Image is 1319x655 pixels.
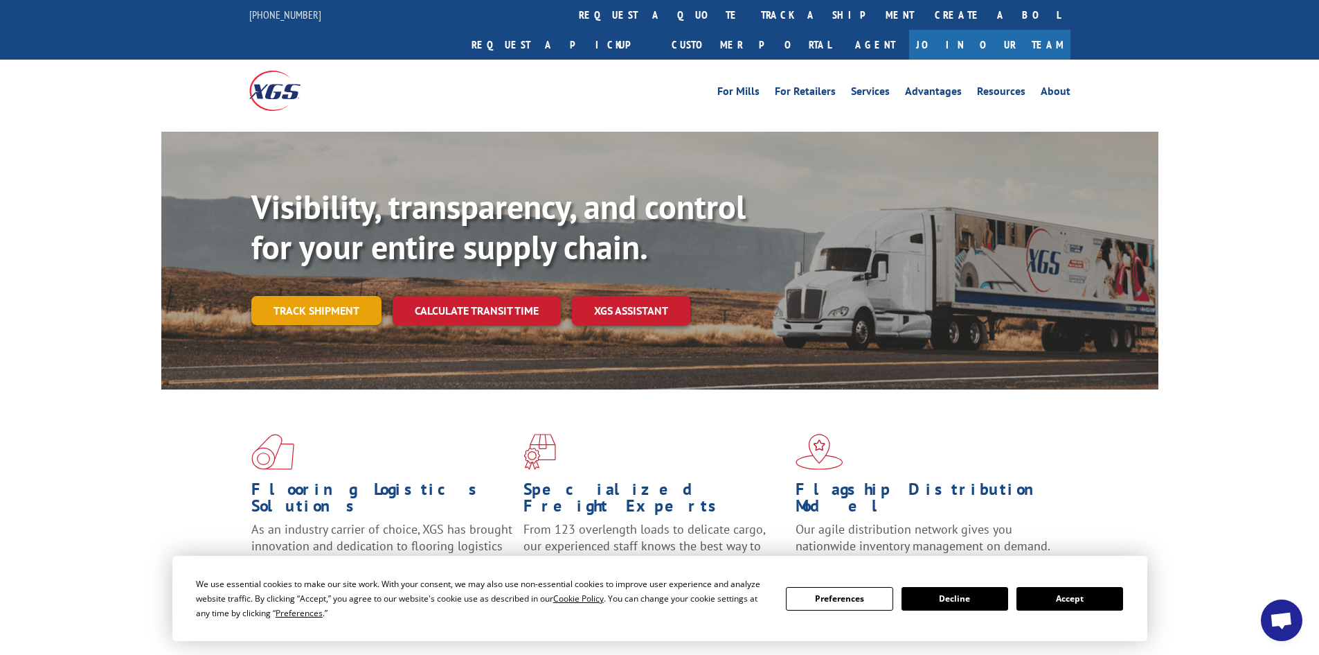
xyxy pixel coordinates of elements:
span: As an industry carrier of choice, XGS has brought innovation and dedication to flooring logistics... [251,521,512,570]
span: Cookie Policy [553,593,604,604]
span: Our agile distribution network gives you nationwide inventory management on demand. [796,521,1050,554]
span: Preferences [276,607,323,619]
div: Open chat [1261,600,1302,641]
a: Services [851,86,890,101]
div: Cookie Consent Prompt [172,556,1147,641]
img: xgs-icon-total-supply-chain-intelligence-red [251,434,294,470]
button: Preferences [786,587,892,611]
a: XGS ASSISTANT [572,296,690,326]
a: Join Our Team [909,30,1070,60]
a: Request a pickup [461,30,661,60]
img: xgs-icon-focused-on-flooring-red [523,434,556,470]
a: For Retailers [775,86,836,101]
a: Resources [977,86,1025,101]
img: xgs-icon-flagship-distribution-model-red [796,434,843,470]
div: We use essential cookies to make our site work. With your consent, we may also use non-essential ... [196,577,769,620]
a: [PHONE_NUMBER] [249,8,321,21]
b: Visibility, transparency, and control for your entire supply chain. [251,185,746,268]
a: Agent [841,30,909,60]
button: Decline [901,587,1008,611]
h1: Specialized Freight Experts [523,481,785,521]
a: Calculate transit time [393,296,561,326]
a: About [1041,86,1070,101]
h1: Flagship Distribution Model [796,481,1057,521]
button: Accept [1016,587,1123,611]
a: For Mills [717,86,760,101]
h1: Flooring Logistics Solutions [251,481,513,521]
a: Advantages [905,86,962,101]
a: Customer Portal [661,30,841,60]
a: Track shipment [251,296,382,325]
p: From 123 overlength loads to delicate cargo, our experienced staff knows the best way to move you... [523,521,785,583]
